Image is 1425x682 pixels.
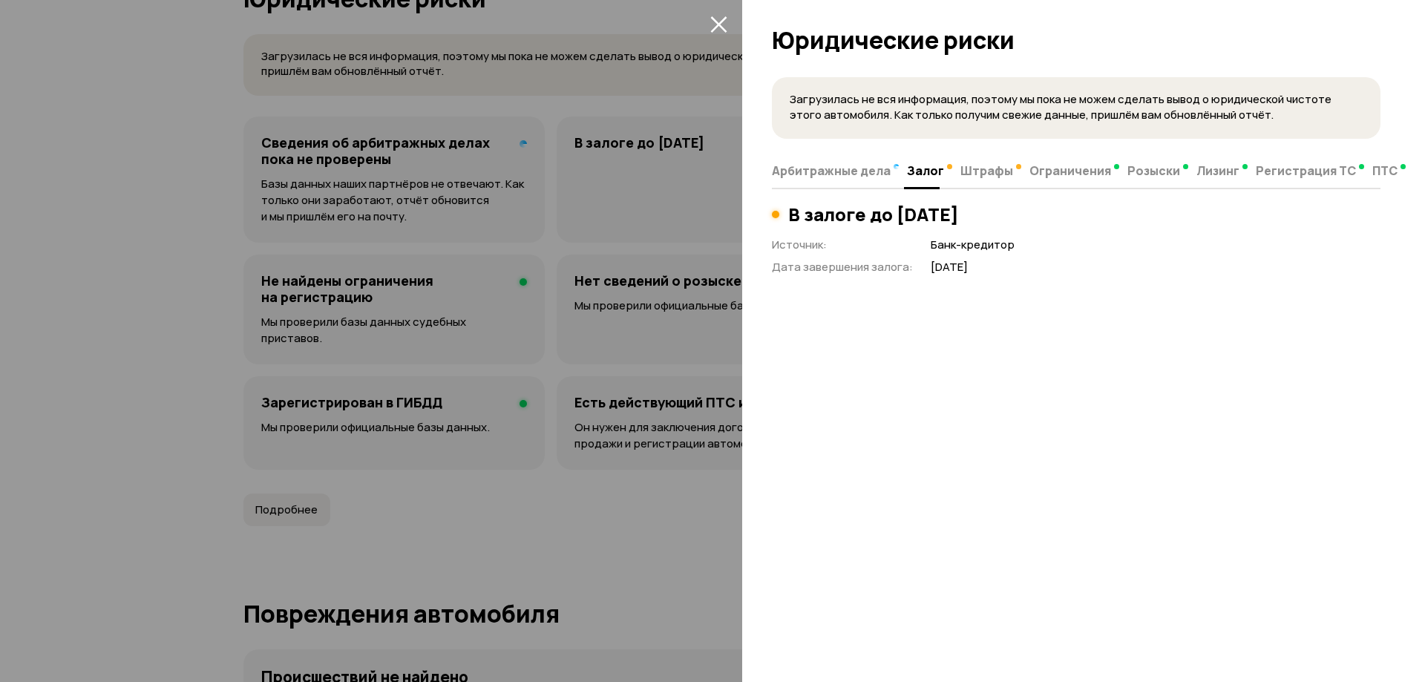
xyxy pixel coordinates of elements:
[931,260,1380,275] p: [DATE]
[790,91,1331,122] span: Загрузилась не вся информация, поэтому мы пока не можем сделать вывод о юридической чистоте этого...
[931,237,1380,253] p: Банк-кредитор
[960,163,1013,178] span: Штрафы
[1372,163,1398,178] span: ПТС
[772,237,913,253] p: Источник :
[1256,163,1356,178] span: Регистрация ТС
[907,163,944,178] span: Залог
[707,12,730,36] button: закрыть
[1029,163,1111,178] span: Ограничения
[788,204,959,225] h3: В залоге до [DATE]
[1127,163,1180,178] span: Розыски
[772,163,891,178] span: Арбитражные дела
[772,259,913,275] p: Дата завершения залога :
[1196,163,1239,178] span: Лизинг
